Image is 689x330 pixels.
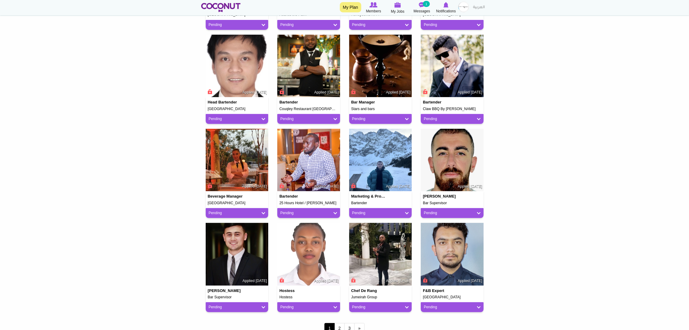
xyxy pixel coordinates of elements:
img: Ahe Jafta's picture [349,35,412,97]
h4: Marketing & Promotions Specialist [351,194,386,198]
a: Notifications Notifications [434,2,458,14]
span: Connect to Unlock the Profile [207,183,212,189]
span: Notifications [436,8,456,14]
img: Mykola Serediuk's picture [349,129,412,192]
h4: F&B Expert [423,289,458,293]
a: Pending [209,116,266,122]
h4: Chef de Rang [351,289,386,293]
a: Pending [209,211,266,216]
h4: Bartender [423,100,458,104]
h5: Couqley Restaurant [GEOGRAPHIC_DATA] down town [279,107,338,111]
img: Home [201,3,241,12]
a: Pending [280,211,337,216]
a: Pending [424,305,481,310]
span: Connect to Unlock the Profile [350,277,356,283]
span: Connect to Unlock the Profile [278,183,284,189]
img: My Jobs [394,2,401,8]
img: Purity Mwangi's picture [277,223,340,286]
img: Browse Members [369,2,377,8]
a: Pending [424,116,481,122]
h5: Stars and bars [351,107,410,111]
small: 1 [423,1,430,7]
span: Connect to Unlock the Profile [278,89,284,95]
a: Pending [209,305,266,310]
h5: [GEOGRAPHIC_DATA] [208,107,266,111]
a: Pending [352,116,409,122]
h4: Head Bartender [208,100,243,104]
h4: [PERSON_NAME] [423,194,458,198]
img: Eddie Eid's picture [421,129,484,192]
h5: Claw BBQ By [PERSON_NAME] [423,107,481,111]
h4: Bartender [279,194,314,198]
span: Connect to Unlock the Profile [278,277,284,283]
h4: Beverage manager [208,194,243,198]
span: Connect to Unlock the Profile [422,277,427,283]
span: Connect to Unlock the Profile [207,89,212,95]
a: Messages Messages 1 [410,2,434,14]
h5: Bar Supervisor [423,201,481,205]
a: Pending [280,22,337,27]
a: Pending [424,211,481,216]
img: kesetebrhen mansh's picture [349,223,412,286]
h5: Jumeirah Group [351,295,410,299]
a: Pending [352,211,409,216]
h5: Hostess [279,295,338,299]
img: Messages [419,2,425,8]
img: Notifications [443,2,449,8]
a: Pending [352,22,409,27]
span: Connect to Unlock the Profile [350,89,356,95]
h5: [GEOGRAPHIC_DATA] [423,295,481,299]
a: Pending [424,22,481,27]
img: Tabufor Rene's picture [277,35,340,97]
a: Pending [209,22,266,27]
h4: Bartender [279,100,314,104]
h4: Bar Manager [351,100,386,104]
a: العربية [470,2,488,14]
a: My Jobs My Jobs [386,2,410,14]
a: Pending [280,116,337,122]
h5: 25 Hours Hotel / [PERSON_NAME] [279,201,338,205]
img: Enrico Gabumpa's picture [206,35,269,97]
h4: Hostess [279,289,314,293]
img: Firuz Davlatov's picture [206,223,269,286]
span: My Jobs [391,8,404,14]
img: Bishal Rasaili's picture [421,223,484,286]
a: Browse Members Members [362,2,386,14]
img: Robert komen's picture [277,129,340,192]
a: Pending [352,305,409,310]
img: Jay Kassabian's picture [206,129,269,192]
a: My Plan [340,2,361,12]
h5: Bar Supervisor [208,295,266,299]
a: Pending [280,305,337,310]
span: Messages [414,8,430,14]
span: Connect to Unlock the Profile [422,89,427,95]
span: Connect to Unlock the Profile [350,183,356,189]
h5: [GEOGRAPHIC_DATA] [208,201,266,205]
span: Members [366,8,381,14]
h5: Bartender [351,201,410,205]
img: Anil Kumar Prasai's picture [421,35,484,97]
h4: [PERSON_NAME] [208,289,243,293]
